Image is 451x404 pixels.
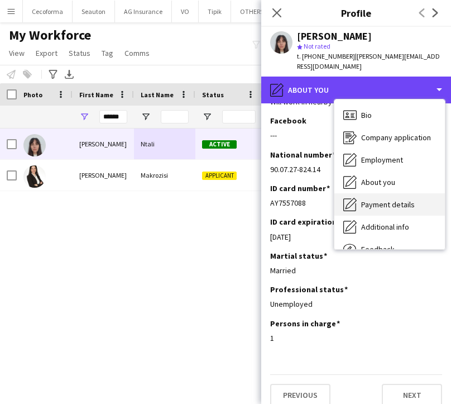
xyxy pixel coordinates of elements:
button: Open Filter Menu [141,112,151,122]
button: Open Filter Menu [202,112,212,122]
h3: Facebook [270,116,306,126]
button: Open Filter Menu [79,112,89,122]
button: OTHERS [231,1,273,22]
div: Ntali [134,129,195,159]
span: Comms [124,48,150,58]
a: Status [64,46,95,60]
div: --- [270,130,442,140]
span: Feedback [361,244,395,254]
span: Export [36,48,57,58]
h3: National number [270,150,336,160]
button: Cecoforma [23,1,73,22]
h3: Professional status [270,284,348,294]
div: Payment details [334,193,445,216]
span: About you [361,177,395,187]
input: First Name Filter Input [99,110,127,123]
button: VO [172,1,199,22]
div: [PERSON_NAME] [297,31,372,41]
span: Employment [361,155,403,165]
div: Makrozisi [134,160,195,191]
h3: Profile [261,6,451,20]
div: Company application [334,126,445,149]
span: Applicant [202,172,237,180]
a: View [4,46,29,60]
h3: Martial status [270,251,327,261]
h3: ID card number [270,183,330,193]
span: Active [202,140,237,149]
span: Additional info [361,222,409,232]
span: My Workforce [9,27,91,44]
span: First Name [79,91,113,99]
div: Employment [334,149,445,171]
div: Unemployed [270,299,442,309]
a: Tag [97,46,118,60]
app-action-btn: Advanced filters [46,68,60,81]
div: About you [261,77,451,103]
button: Seauton [73,1,115,22]
div: [DATE] [270,232,442,242]
div: Feedback [334,238,445,260]
div: 90.07.27-824.14 [270,164,442,174]
a: Export [31,46,62,60]
button: Tipik [199,1,231,22]
span: Status [69,48,90,58]
div: [PERSON_NAME] [73,160,134,191]
span: Last Name [141,91,174,99]
span: | [PERSON_NAME][EMAIL_ADDRESS][DOMAIN_NAME] [297,52,440,70]
input: Status Filter Input [222,110,256,123]
h3: Persons in charge [270,319,340,329]
button: AG Insurance [115,1,172,22]
span: t. [PHONE_NUMBER] [297,52,355,60]
span: Status [202,91,224,99]
span: Not rated [304,42,330,50]
span: Company application [361,132,431,142]
span: Payment details [361,199,415,210]
div: Additional info [334,216,445,238]
h3: ID card expiration date [270,217,360,227]
div: Married [270,265,442,275]
span: Tag [102,48,113,58]
span: Photo [23,91,42,99]
div: Bio [334,104,445,126]
div: [PERSON_NAME] [73,129,134,159]
img: Ioanna Makrozisi [23,165,46,188]
a: Comms [120,46,154,60]
span: Bio [361,110,372,120]
span: View [9,48,25,58]
div: AY7557088 [270,198,442,208]
div: About you [334,171,445,193]
img: Ioanna Ntali [23,134,46,156]
input: Last Name Filter Input [161,110,189,123]
div: 1 [270,333,442,343]
app-action-btn: Export XLSX [63,68,76,81]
